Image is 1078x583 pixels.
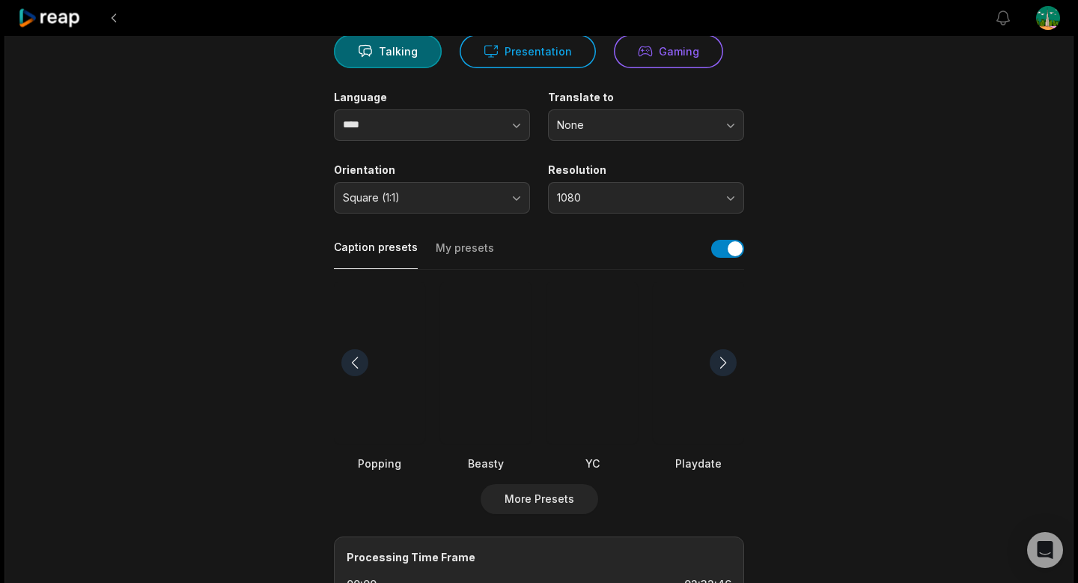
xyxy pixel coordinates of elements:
[548,182,744,214] button: 1080
[334,91,530,104] label: Language
[653,456,744,471] div: Playdate
[557,118,714,132] span: None
[481,484,598,514] button: More Presets
[546,456,638,471] div: YC
[460,34,596,68] button: Presentation
[1027,532,1063,568] div: Open Intercom Messenger
[614,34,723,68] button: Gaming
[334,456,425,471] div: Popping
[334,182,530,214] button: Square (1:1)
[334,163,530,177] label: Orientation
[334,240,418,269] button: Caption presets
[347,549,731,565] div: Processing Time Frame
[548,109,744,141] button: None
[436,241,494,269] button: My presets
[548,91,744,104] label: Translate to
[557,191,714,205] span: 1080
[334,34,442,68] button: Talking
[548,163,744,177] label: Resolution
[343,191,500,205] span: Square (1:1)
[440,456,532,471] div: Beasty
